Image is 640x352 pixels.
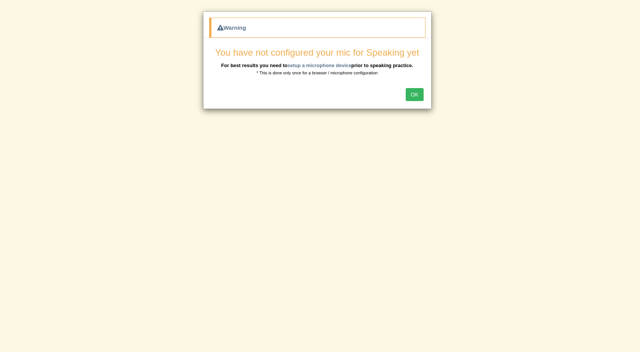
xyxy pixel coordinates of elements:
[406,88,423,101] button: OK
[209,18,426,38] div: Warning
[287,63,351,68] a: setup a microphone device
[257,71,378,75] small: * This is done only once for a browser / microphone configuration
[215,47,419,58] span: You have not configured your mic for Speaking yet
[221,63,413,68] b: For best results you need to prior to speaking practice.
